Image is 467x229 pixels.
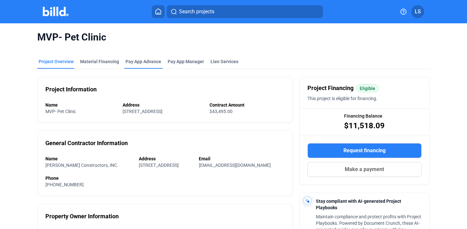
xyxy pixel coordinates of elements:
[356,84,379,92] mat-chip: Eligible
[45,182,84,187] span: [PHONE_NUMBER]
[210,102,285,108] div: Contract Amount
[344,120,385,131] span: $11,518.09
[45,155,132,162] div: Name
[123,109,162,114] span: [STREET_ADDRESS]
[343,147,386,155] span: Request financing
[415,8,421,16] span: LS
[139,163,179,168] span: [STREET_ADDRESS]
[307,84,353,93] span: Project Financing
[126,58,161,65] div: Pay App Advance
[199,163,271,168] span: [EMAIL_ADDRESS][DOMAIN_NAME]
[307,96,377,101] span: This project is eligible for financing.
[45,109,76,114] span: MVP- Pet Clinic
[316,199,401,210] span: Stay compliant with AI-generated Project Playbooks
[167,5,323,18] button: Search projects
[123,102,203,108] div: Address
[344,113,382,119] span: Financing Balance
[139,155,193,162] div: Address
[45,175,285,181] div: Phone
[168,58,204,65] span: Pay App Manager
[210,58,238,65] div: Lien Services
[80,58,119,65] div: Material Financing
[43,7,68,16] img: Billd Company Logo
[199,155,285,162] div: Email
[45,102,116,108] div: Name
[307,143,422,158] button: Request financing
[179,8,214,16] span: Search projects
[45,212,119,221] div: Property Owner Information
[345,166,384,173] span: Make a payment
[39,58,74,65] div: Project Overview
[45,139,128,148] div: General Contractor Information
[411,5,424,18] button: LS
[307,162,422,177] button: Make a payment
[45,85,97,94] div: Project Information
[45,163,118,168] span: [PERSON_NAME] Constructors, INC.
[37,31,430,43] span: MVP- Pet Clinic
[210,109,233,114] span: $43,495.00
